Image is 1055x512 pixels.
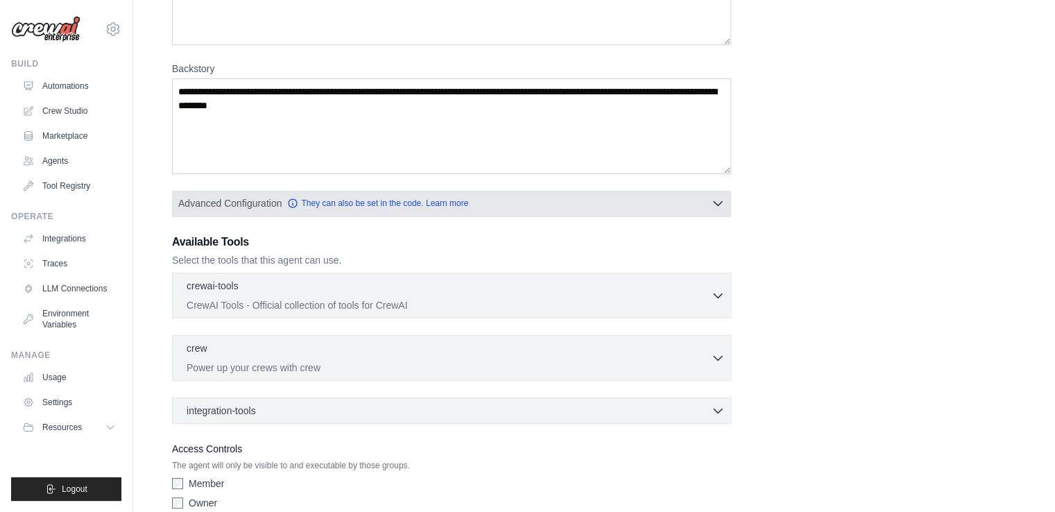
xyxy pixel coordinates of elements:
[189,496,217,510] label: Owner
[178,196,282,210] span: Advanced Configuration
[42,422,82,433] span: Resources
[187,298,711,312] p: CrewAI Tools - Official collection of tools for CrewAI
[187,341,207,355] p: crew
[287,198,468,209] a: They can also be set in the code. Learn more
[178,279,725,312] button: crewai-tools CrewAI Tools - Official collection of tools for CrewAI
[17,302,121,336] a: Environment Variables
[17,150,121,172] a: Agents
[17,253,121,275] a: Traces
[17,175,121,197] a: Tool Registry
[17,366,121,389] a: Usage
[178,341,725,375] button: crew Power up your crews with crew
[178,404,725,418] button: integration-tools
[189,477,224,490] label: Member
[17,228,121,250] a: Integrations
[17,391,121,413] a: Settings
[187,404,256,418] span: integration-tools
[172,234,731,250] h3: Available Tools
[172,460,731,471] p: The agent will only be visible to and executable by those groups.
[187,361,711,375] p: Power up your crews with crew
[62,484,87,495] span: Logout
[17,416,121,438] button: Resources
[11,350,121,361] div: Manage
[11,16,80,42] img: Logo
[172,62,731,76] label: Backstory
[187,279,239,293] p: crewai-tools
[11,211,121,222] div: Operate
[173,191,730,216] button: Advanced Configuration They can also be set in the code. Learn more
[17,75,121,97] a: Automations
[17,278,121,300] a: LLM Connections
[172,253,731,267] p: Select the tools that this agent can use.
[11,477,121,501] button: Logout
[172,441,731,457] label: Access Controls
[17,100,121,122] a: Crew Studio
[17,125,121,147] a: Marketplace
[11,58,121,69] div: Build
